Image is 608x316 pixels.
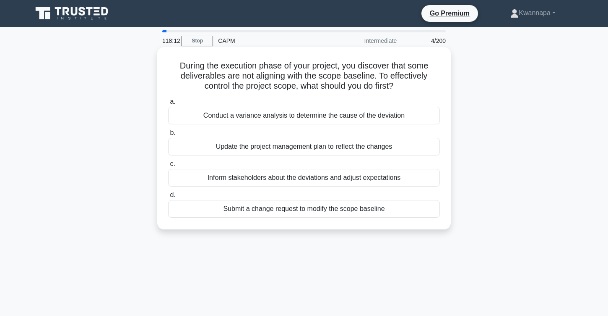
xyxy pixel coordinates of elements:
[170,98,175,105] span: a.
[168,200,440,218] div: Submit a change request to modify the scope baseline
[402,32,451,49] div: 4/200
[182,36,213,46] a: Stop
[170,191,175,198] span: d.
[425,8,475,18] a: Go Premium
[213,32,328,49] div: CAPM
[170,129,175,136] span: b.
[167,61,441,92] h5: During the execution phase of your project, you discover that some deliverables are not aligning ...
[168,169,440,187] div: Inform stakeholders about the deviations and adjust expectations
[168,138,440,155] div: Update the project management plan to reflect the changes
[328,32,402,49] div: Intermediate
[490,5,576,21] a: Kwannapa
[170,160,175,167] span: c.
[168,107,440,124] div: Conduct a variance analysis to determine the cause of the deviation
[157,32,182,49] div: 118:12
